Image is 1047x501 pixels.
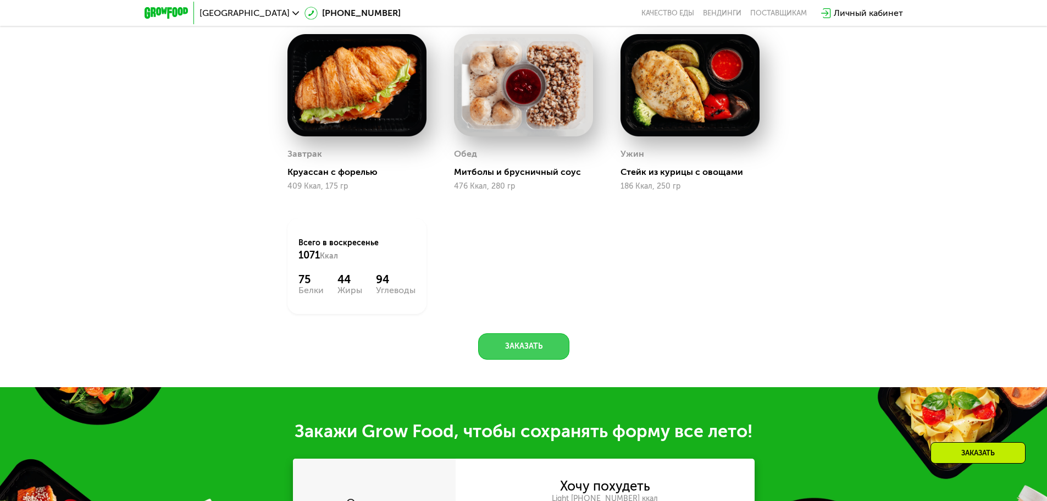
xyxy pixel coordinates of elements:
[621,182,760,191] div: 186 Ккал, 250 гр
[298,238,416,262] div: Всего в воскресенье
[337,286,362,295] div: Жиры
[298,286,324,295] div: Белки
[750,9,807,18] div: поставщикам
[304,7,401,20] a: [PHONE_NUMBER]
[454,167,602,178] div: Митболы и брусничный соус
[287,182,426,191] div: 409 Ккал, 175 гр
[200,9,290,18] span: [GEOGRAPHIC_DATA]
[298,273,324,286] div: 75
[287,167,435,178] div: Круассан с форелью
[478,333,569,360] button: Заказать
[376,273,416,286] div: 94
[834,7,903,20] div: Личный кабинет
[621,167,768,178] div: Стейк из курицы с овощами
[454,146,477,162] div: Обед
[641,9,694,18] a: Качество еды
[337,273,362,286] div: 44
[703,9,741,18] a: Вендинги
[621,146,644,162] div: Ужин
[454,182,593,191] div: 476 Ккал, 280 гр
[930,442,1026,464] div: Заказать
[320,251,338,261] span: Ккал
[376,286,416,295] div: Углеводы
[560,480,650,492] div: Хочу похудеть
[298,249,320,261] span: 1071
[287,146,322,162] div: Завтрак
